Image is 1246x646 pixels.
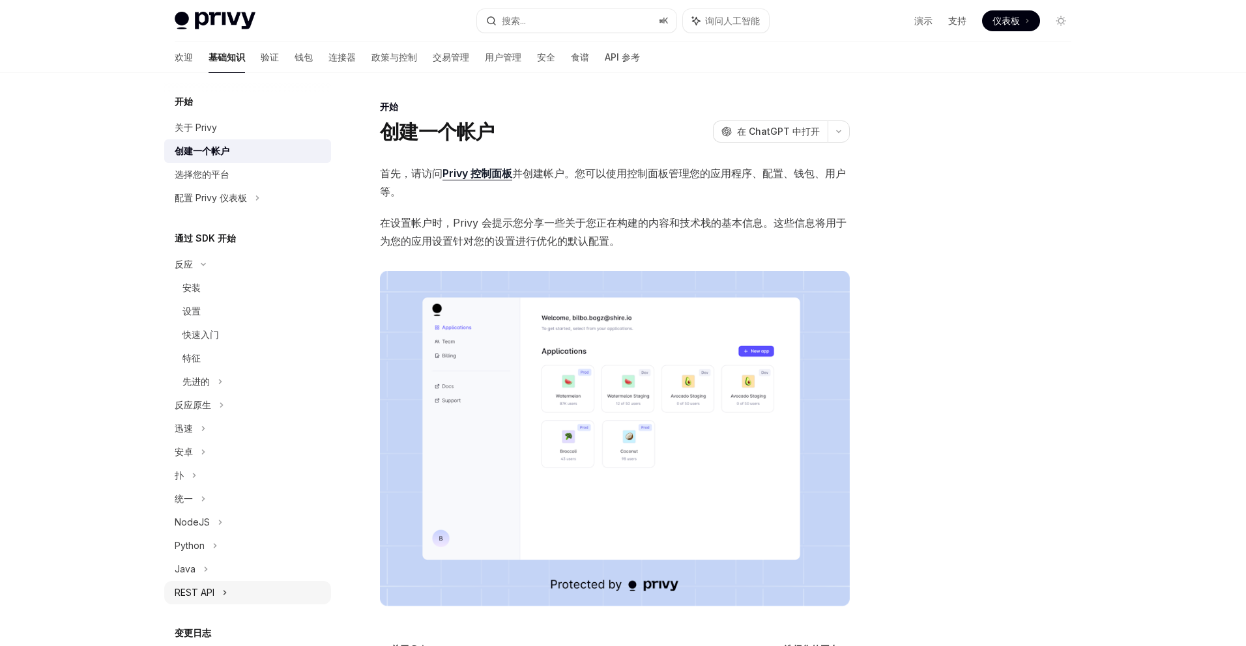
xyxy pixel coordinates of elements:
[175,145,229,156] font: 创建一个帐户
[182,352,201,363] font: 特征
[380,167,846,198] font: 并创建帐户。您可以使用控制面板管理您的应用程序、配置、钱包、用户等。
[485,51,521,63] font: 用户管理
[502,15,526,26] font: 搜索...
[164,116,331,139] a: 关于 Privy
[328,42,356,73] a: 连接器
[705,15,760,26] font: 询问人工智能
[261,42,279,73] a: 验证
[182,305,201,316] font: 设置
[380,216,847,247] font: 在设置帐户时，Privy 会提示您分享一些关于您正在构建的内容和技术栈的基本信息。这些信息将用于为您的应用设置针对您的设置进行优化的默认配置。
[164,323,331,346] a: 快速入门
[175,259,193,270] font: 反应
[209,42,245,73] a: 基础知识
[380,271,850,606] img: 图片/Dash.png
[175,446,193,457] font: 安卓
[175,627,211,638] font: 变更日志
[442,167,512,180] a: Privy 控制面板
[537,51,555,63] font: 安全
[713,120,828,143] button: 在 ChatGPT 中打开
[295,51,313,63] font: 钱包
[683,9,769,33] button: 询问人工智能
[477,9,676,33] button: 搜索...⌘K
[659,16,663,25] font: ⌘
[485,42,521,73] a: 用户管理
[1050,10,1071,31] button: 切换暗模式
[175,587,214,598] font: REST API
[175,122,217,133] font: 关于 Privy
[164,300,331,323] a: 设置
[175,470,184,481] font: 扑
[537,42,555,73] a: 安全
[605,42,640,73] a: API 参考
[380,101,398,112] font: 开始
[571,42,589,73] a: 食谱
[371,42,417,73] a: 政策与控制
[433,51,469,63] font: 交易管理
[175,423,193,434] font: 迅速
[182,282,201,293] font: 安装
[433,42,469,73] a: 交易管理
[164,139,331,163] a: 创建一个帐户
[328,51,356,63] font: 连接器
[209,51,245,63] font: 基础知识
[175,516,210,527] font: NodeJS
[948,15,966,26] font: 支持
[948,14,966,27] a: 支持
[914,15,933,26] font: 演示
[182,329,219,340] font: 快速入门
[982,10,1040,31] a: 仪表板
[175,51,193,63] font: 欢迎
[175,563,196,574] font: Java
[175,540,205,551] font: Python
[164,163,331,186] a: 选择您的平台
[295,42,313,73] a: 钱包
[175,232,236,244] font: 通过 SDK 开始
[914,14,933,27] a: 演示
[175,192,247,203] font: 配置 Privy 仪表板
[737,126,820,137] font: 在 ChatGPT 中打开
[182,376,210,387] font: 先进的
[992,15,1020,26] font: 仪表板
[380,120,495,143] font: 创建一个帐户
[164,276,331,300] a: 安装
[175,399,211,410] font: 反应原生
[663,16,669,25] font: K
[175,12,255,30] img: 灯光标志
[371,51,417,63] font: 政策与控制
[175,42,193,73] a: 欢迎
[175,96,193,107] font: 开始
[380,167,442,180] font: 首先，请访问
[605,51,640,63] font: API 参考
[164,346,331,370] a: 特征
[261,51,279,63] font: 验证
[175,169,229,180] font: 选择您的平台
[175,493,193,504] font: 统一
[571,51,589,63] font: 食谱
